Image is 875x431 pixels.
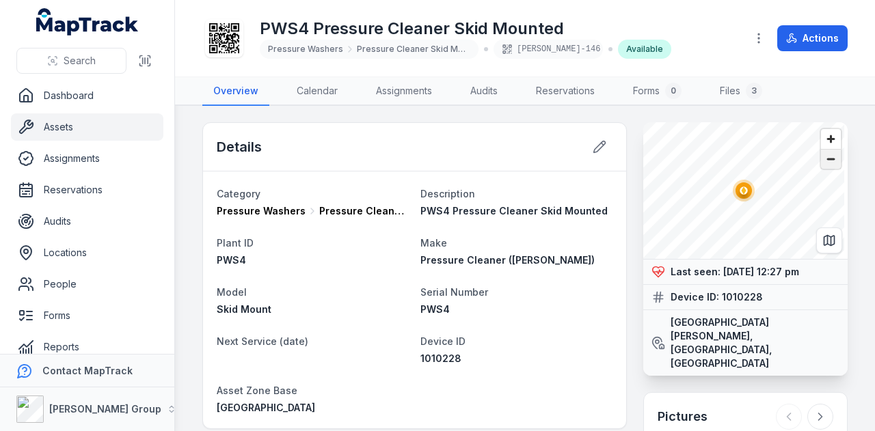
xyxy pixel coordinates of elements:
[217,237,254,249] span: Plant ID
[11,270,163,298] a: People
[202,77,269,106] a: Overview
[816,227,842,253] button: Switch to Map View
[365,77,443,106] a: Assignments
[217,286,247,298] span: Model
[821,149,841,169] button: Zoom out
[420,188,475,199] span: Description
[11,176,163,204] a: Reservations
[11,82,163,109] a: Dashboard
[42,365,133,376] strong: Contact MapTrack
[723,266,799,277] time: 15/08/2025, 12:27:41 pm
[665,83,682,99] div: 0
[459,77,509,106] a: Audits
[11,113,163,141] a: Assets
[420,352,461,364] span: 1010228
[286,77,349,106] a: Calendar
[618,40,671,59] div: Available
[525,77,606,106] a: Reservations
[16,48,126,74] button: Search
[268,44,343,55] span: Pressure Washers
[746,83,762,99] div: 3
[420,237,447,249] span: Make
[217,254,246,266] span: PWS4
[11,302,163,329] a: Forms
[357,44,470,55] span: Pressure Cleaner Skid Mounted
[420,335,466,347] span: Device ID
[217,204,306,218] span: Pressure Washers
[643,122,844,259] canvas: Map
[217,188,260,199] span: Category
[821,129,841,149] button: Zoom in
[11,333,163,361] a: Reports
[11,208,163,235] a: Audits
[777,25,848,51] button: Actions
[217,335,308,347] span: Next Service (date)
[36,8,139,36] a: MapTrack
[64,54,96,68] span: Search
[217,137,262,156] h2: Details
[420,254,595,266] span: Pressure Cleaner ([PERSON_NAME])
[217,385,297,396] span: Asset Zone Base
[260,18,671,40] h1: PWS4 Pressure Cleaner Skid Mounted
[11,145,163,172] a: Assignments
[671,316,839,370] strong: [GEOGRAPHIC_DATA][PERSON_NAME], [GEOGRAPHIC_DATA], [GEOGRAPHIC_DATA]
[217,303,271,315] span: Skid Mount
[494,40,603,59] div: [PERSON_NAME]-146
[11,239,163,266] a: Locations
[622,77,692,106] a: Forms0
[722,290,763,304] strong: 1010228
[420,205,608,217] span: PWS4 Pressure Cleaner Skid Mounted
[671,290,719,304] strong: Device ID:
[658,407,708,426] h3: Pictures
[723,266,799,277] span: [DATE] 12:27 pm
[420,303,450,315] span: PWS4
[420,286,488,298] span: Serial Number
[671,265,721,279] strong: Last seen:
[49,403,161,415] strong: [PERSON_NAME] Group
[319,204,409,218] span: Pressure Cleaner Skid Mounted
[709,77,773,106] a: Files3
[217,402,315,413] span: [GEOGRAPHIC_DATA]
